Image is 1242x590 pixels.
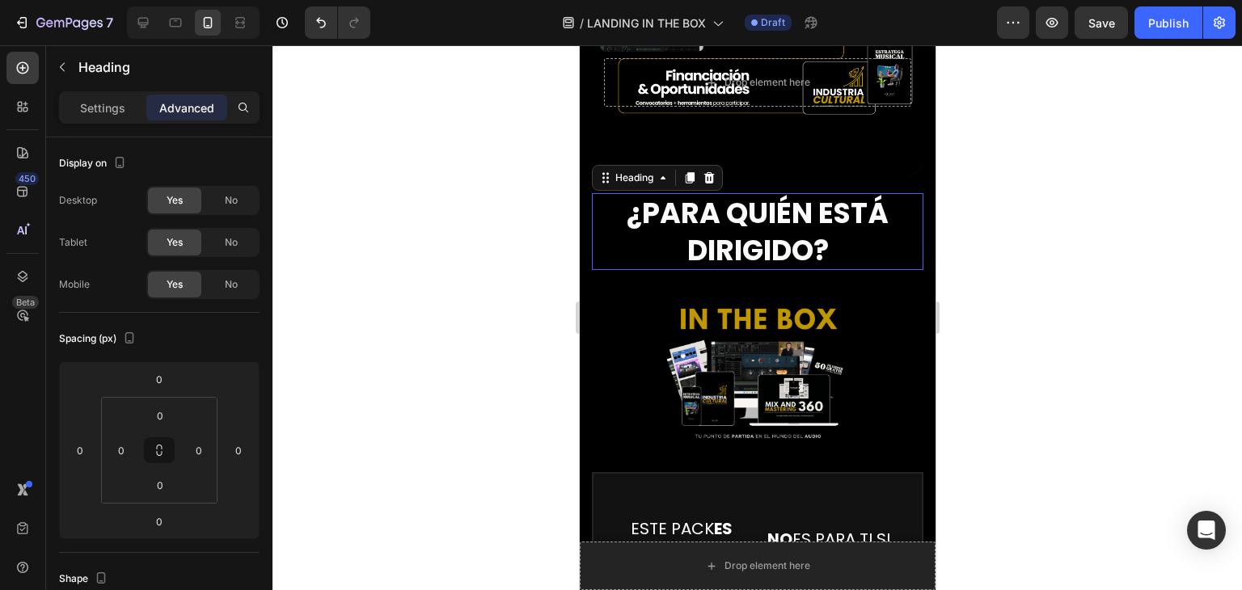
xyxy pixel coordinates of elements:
p: Heading [78,57,253,77]
div: Beta [12,296,39,309]
span: Draft [761,15,785,30]
div: Undo/Redo [305,6,370,39]
span: Yes [167,193,183,208]
button: Publish [1134,6,1202,39]
div: Shape [59,568,111,590]
input: 0 [68,438,92,462]
span: No [225,193,238,208]
input: 0 [143,509,175,533]
div: Tablet [59,235,87,250]
input: 0 [226,438,251,462]
div: Spacing (px) [59,328,139,350]
div: Publish [1148,15,1189,32]
input: 0 [143,367,175,391]
span: No [225,277,238,292]
span: Yes [167,235,183,250]
div: 450 [15,172,39,185]
span: LANDING IN THE BOX [587,15,706,32]
input: 0px [109,438,133,462]
div: Desktop [59,193,97,208]
input: 0px [144,473,176,497]
input: 0px [144,403,176,428]
input: 0px [187,438,211,462]
button: 7 [6,6,120,39]
div: Mobile [59,277,90,292]
button: Save [1075,6,1128,39]
div: Open Intercom Messenger [1187,511,1226,550]
div: Display on [59,153,129,175]
iframe: Design area [580,45,936,590]
span: Save [1088,16,1115,30]
p: 7 [106,13,113,32]
p: Settings [80,99,125,116]
p: Advanced [159,99,214,116]
span: Yes [167,277,183,292]
span: No [225,235,238,250]
span: / [580,15,584,32]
